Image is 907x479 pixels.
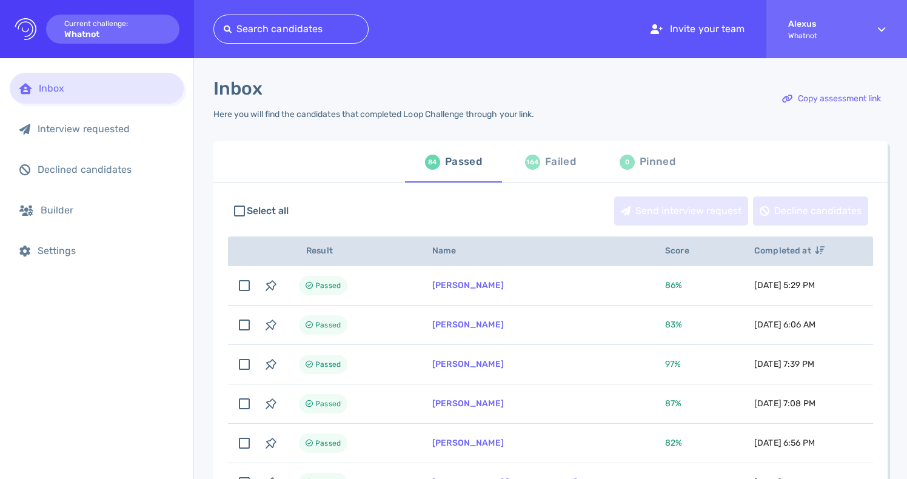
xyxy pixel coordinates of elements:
span: 97 % [665,359,681,369]
div: 84 [425,155,440,170]
span: 82 % [665,438,682,448]
th: Result [284,236,418,266]
a: [PERSON_NAME] [432,320,504,330]
button: Send interview request [614,196,748,226]
span: Passed [315,436,341,451]
span: Passed [315,397,341,411]
span: 87 % [665,398,681,409]
span: Passed [315,318,341,332]
a: [PERSON_NAME] [432,359,504,369]
strong: Alexus [788,19,856,29]
div: 0 [620,155,635,170]
span: 86 % [665,280,682,290]
span: [DATE] 7:39 PM [754,359,814,369]
span: [DATE] 6:06 AM [754,320,815,330]
a: [PERSON_NAME] [432,438,504,448]
div: Interview requested [38,123,174,135]
span: [DATE] 5:29 PM [754,280,815,290]
span: Completed at [754,246,825,256]
span: Score [665,246,703,256]
div: Pinned [640,153,675,171]
div: Inbox [39,82,174,94]
div: Copy assessment link [776,85,887,113]
div: Decline candidates [754,197,868,225]
h1: Inbox [213,78,263,99]
div: Declined candidates [38,164,174,175]
span: Name [432,246,470,256]
button: Copy assessment link [775,84,888,113]
a: [PERSON_NAME] [432,280,504,290]
div: Send interview request [615,197,748,225]
button: Decline candidates [753,196,868,226]
span: Whatnot [788,32,856,40]
span: Passed [315,278,341,293]
div: Here you will find the candidates that completed Loop Challenge through your link. [213,109,534,119]
a: [PERSON_NAME] [432,398,504,409]
span: [DATE] 7:08 PM [754,398,815,409]
div: Failed [545,153,576,171]
span: Select all [247,204,289,218]
div: Builder [41,204,174,216]
span: Passed [315,357,341,372]
span: 83 % [665,320,682,330]
div: Settings [38,245,174,256]
div: 164 [525,155,540,170]
div: Passed [445,153,482,171]
span: [DATE] 6:56 PM [754,438,815,448]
